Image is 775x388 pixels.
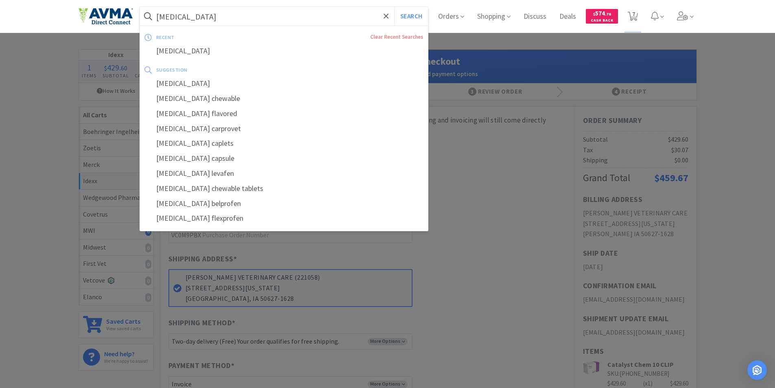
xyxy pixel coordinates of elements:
[394,7,428,26] button: Search
[156,64,306,76] div: suggestion
[140,151,428,166] div: [MEDICAL_DATA] capsule
[140,44,428,59] div: [MEDICAL_DATA]
[140,91,428,106] div: [MEDICAL_DATA] chewable
[140,196,428,211] div: [MEDICAL_DATA] belprofen
[140,166,428,181] div: [MEDICAL_DATA] levafen
[370,33,423,40] a: Clear Recent Searches
[593,9,611,17] span: 574
[140,136,428,151] div: [MEDICAL_DATA] caplets
[624,14,641,21] a: 7
[79,8,133,25] img: e4e33dab9f054f5782a47901c742baa9_102.png
[140,7,428,26] input: Search by item, sku, manufacturer, ingredient, size...
[140,181,428,196] div: [MEDICAL_DATA] chewable tablets
[591,18,613,24] span: Cash Back
[605,11,611,17] span: . 76
[520,13,550,20] a: Discuss
[586,5,618,27] a: $574.76Cash Back
[140,121,428,136] div: [MEDICAL_DATA] carprovet
[593,11,595,17] span: $
[556,13,579,20] a: Deals
[140,211,428,226] div: [MEDICAL_DATA] flexprofen
[140,106,428,121] div: [MEDICAL_DATA] flavored
[156,31,273,44] div: recent
[140,76,428,91] div: [MEDICAL_DATA]
[747,360,767,380] div: Open Intercom Messenger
